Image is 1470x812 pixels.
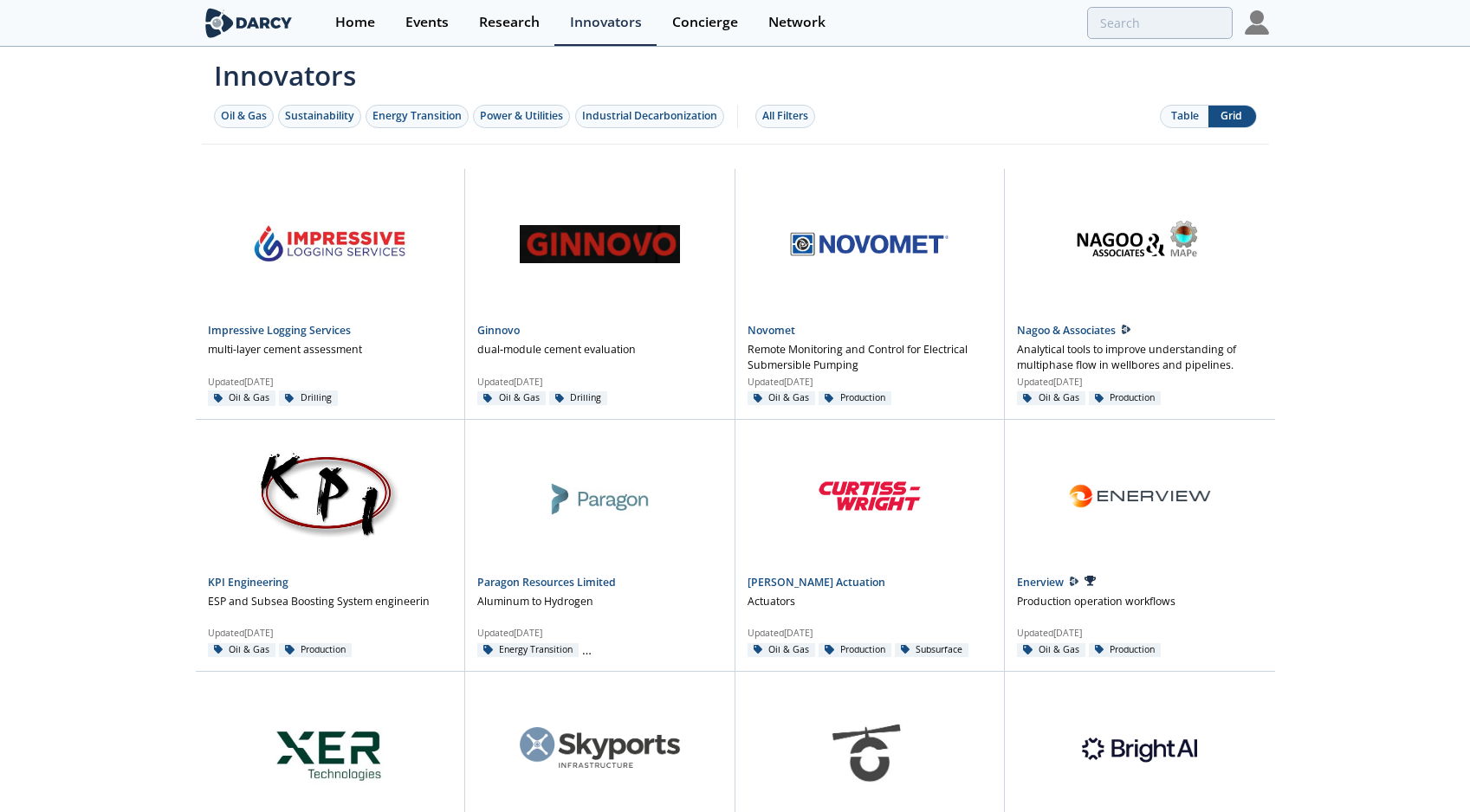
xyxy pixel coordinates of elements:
button: Sustainability [278,105,361,128]
button: Grid [1208,106,1256,127]
div: Drilling [549,391,608,405]
div: Innovators [570,16,642,29]
button: Oil & Gas [214,105,274,128]
p: multi-layer cement assessment [208,342,362,358]
p: Production operation workflows [1017,594,1175,609]
div: Energy Transition [477,643,579,657]
p: Actuators [748,594,795,609]
a: Ginnovo [477,323,520,338]
div: Industrial Decarbonization [582,108,717,124]
div: Production [819,643,891,657]
div: Oil & Gas [1017,643,1085,657]
iframe: chat widget [1397,743,1453,795]
div: Concierge [672,16,738,29]
button: Power & Utilities [473,105,570,128]
a: Nagoo & Associates [1017,323,1118,338]
div: Industrial Decarbonization [582,643,722,657]
p: Updated [DATE] [1017,627,1263,641]
p: Remote Monitoring and Control for Electrical Submersible Pumping [748,342,993,374]
a: [PERSON_NAME] Actuation [748,575,885,590]
p: Updated [DATE] [748,627,993,641]
div: Oil & Gas [748,391,816,405]
input: Advanced Search [1087,7,1233,39]
a: Enerview [1017,575,1066,590]
button: Industrial Decarbonization [575,105,724,128]
div: Events [405,16,449,29]
a: Impressive Logging Services [208,323,351,338]
div: Oil & Gas [748,643,816,657]
div: Oil & Gas [208,643,276,657]
div: Sustainability [285,108,354,124]
div: Oil & Gas [221,108,267,124]
div: Home [335,16,375,29]
p: Updated [DATE] [477,376,722,390]
div: Production [1089,643,1162,657]
p: Updated [DATE] [1017,376,1263,390]
p: Aluminum to Hydrogen [477,594,593,609]
p: Updated [DATE] [477,627,722,641]
div: All Filters [762,108,808,124]
div: Drilling [279,390,338,406]
p: ESP and Subsea Boosting System engineerin [208,594,430,609]
button: Table [1161,106,1208,127]
div: Production [1089,391,1162,405]
div: Oil & Gas [477,391,546,405]
div: Network [768,16,826,29]
p: Updated [DATE] [208,627,453,641]
img: Darcy Presenter [1122,325,1131,334]
a: KPI Engineering [208,575,288,590]
p: Updated [DATE] [208,376,453,390]
img: Darcy Presenter [1070,577,1079,586]
div: Energy Transition [372,108,462,124]
a: Novomet [748,323,795,338]
div: Oil & Gas [1017,391,1085,405]
img: Profile [1245,10,1269,35]
div: Research [479,16,540,29]
p: Updated [DATE] [748,376,993,390]
p: Analytical tools to improve understanding of multiphase flow in wellbores and pipelines. [1017,342,1263,374]
button: All Filters [755,105,815,128]
a: Paragon Resources Limited [477,575,616,590]
span: Innovators [202,48,1269,95]
div: Oil & Gas [208,390,276,406]
div: Production [819,391,891,405]
div: Subsurface [895,643,969,657]
img: logo-wide.svg [202,8,296,38]
div: Production [279,643,352,657]
p: dual‑module cement evaluation [477,342,636,358]
div: Power & Utilities [480,108,563,124]
button: Energy Transition [366,105,469,128]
